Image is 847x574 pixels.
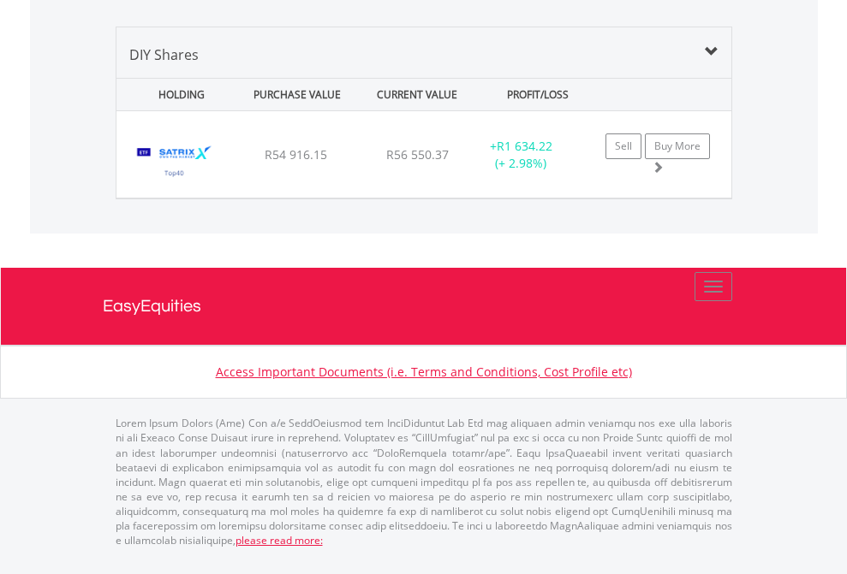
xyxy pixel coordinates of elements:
[116,416,732,547] p: Lorem Ipsum Dolors (Ame) Con a/e SeddOeiusmod tem InciDiduntut Lab Etd mag aliquaen admin veniamq...
[265,146,327,163] span: R54 916.15
[236,533,323,547] a: please read more:
[125,133,224,193] img: EQU.ZA.STX40.png
[605,133,641,159] a: Sell
[386,146,449,163] span: R56 550.37
[645,133,710,159] a: Buy More
[480,79,596,110] div: PROFIT/LOSS
[103,268,745,345] a: EasyEquities
[468,138,575,172] div: + (+ 2.98%)
[497,138,552,154] span: R1 634.22
[129,45,199,64] span: DIY Shares
[239,79,355,110] div: PURCHASE VALUE
[359,79,475,110] div: CURRENT VALUE
[216,364,632,380] a: Access Important Documents (i.e. Terms and Conditions, Cost Profile etc)
[118,79,235,110] div: HOLDING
